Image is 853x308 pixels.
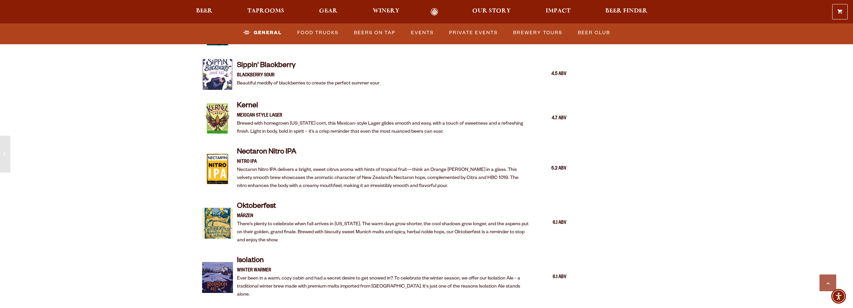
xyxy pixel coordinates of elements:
p: There’s plenty to celebrate when fall arrives in [US_STATE]. The warm days grow shorter, the cool... [237,221,529,245]
img: Item Thumbnail [202,208,233,239]
p: Nectaron Nitro IPA delivers a bright, sweet citrus aroma with hints of tropical fruit—think an Or... [237,166,529,190]
span: Impact [546,8,570,14]
p: Beautiful meddly of blackberries to create the perfect summer sour [237,80,379,88]
a: Scroll to top [819,274,836,291]
img: Item Thumbnail [202,59,233,90]
p: Ever been in a warm, cozy cabin and had a secret desire to get snowed in? To celebrate the winter... [237,275,529,299]
span: Beer [196,8,212,14]
p: Mexican Style Lager [237,112,529,120]
a: Odell Home [422,8,447,16]
div: 6.2 ABV [533,165,566,173]
a: Beers on Tap [351,25,398,41]
div: Accessibility Menu [831,289,846,304]
p: Brewed with homegrown [US_STATE] corn, this Mexican-style Lager glides smooth and easy, with a to... [237,120,529,136]
h4: Sippin' Blackberry [237,61,379,72]
div: 4.5 ABV [533,70,566,79]
div: 4.7 ABV [533,114,566,123]
p: Winter Warmer [237,267,529,275]
span: Our Story [472,8,511,14]
a: Impact [541,8,575,16]
a: Brewery Tours [510,25,565,41]
p: Blackberry Sour [237,72,379,80]
a: Winery [368,8,404,16]
p: Nitro IPA [237,158,529,166]
a: Food Trucks [295,25,341,41]
a: General [241,25,285,41]
span: Beer Finder [605,8,648,14]
span: Gear [319,8,338,14]
img: Item Thumbnail [202,103,233,134]
div: 6.1 ABV [533,273,566,282]
a: Taprooms [243,8,289,16]
a: Gear [315,8,342,16]
div: 6.1 ABV [533,219,566,228]
img: Item Thumbnail [202,153,233,184]
h4: Oktoberfest [237,202,529,212]
a: Private Events [446,25,500,41]
span: Winery [373,8,400,14]
img: Item Thumbnail [202,262,233,293]
p: Märzen [237,212,529,221]
a: Beer Finder [601,8,652,16]
h4: Kernel [237,101,529,112]
a: Events [408,25,436,41]
h4: Nectaron Nitro IPA [237,147,529,158]
a: Beer Club [575,25,613,41]
h4: Isolation [237,256,529,267]
a: Beer [192,8,217,16]
span: Taprooms [247,8,284,14]
a: Our Story [468,8,515,16]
